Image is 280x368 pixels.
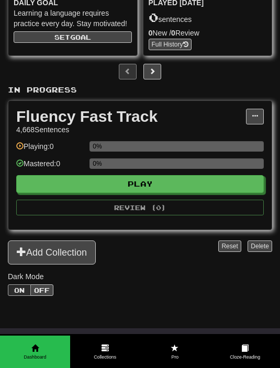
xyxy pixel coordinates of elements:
div: Playing: 0 [16,141,84,158]
strong: 0 [149,29,153,37]
span: Pro [140,354,210,361]
div: 4,668 Sentences [16,124,246,135]
strong: 0 [171,29,175,37]
div: New / Review [149,28,267,38]
button: On [8,284,31,296]
div: Learning a language requires practice every day. Stay motivated! [14,8,132,29]
button: Setgoal [14,31,132,43]
button: Play [16,175,264,193]
p: In Progress [8,85,272,95]
button: Delete [248,240,272,252]
span: Cloze-Reading [210,354,280,361]
button: Review (0) [16,200,264,215]
div: Mastered: 0 [16,158,84,176]
div: sentences [149,11,267,25]
span: Collections [70,354,140,361]
button: Full History [149,39,192,50]
div: Dark Mode [8,271,272,282]
div: Fluency Fast Track [16,109,246,124]
span: 0 [149,10,159,25]
button: Reset [218,240,241,252]
button: Add Collection [8,240,96,264]
button: Off [30,284,53,296]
